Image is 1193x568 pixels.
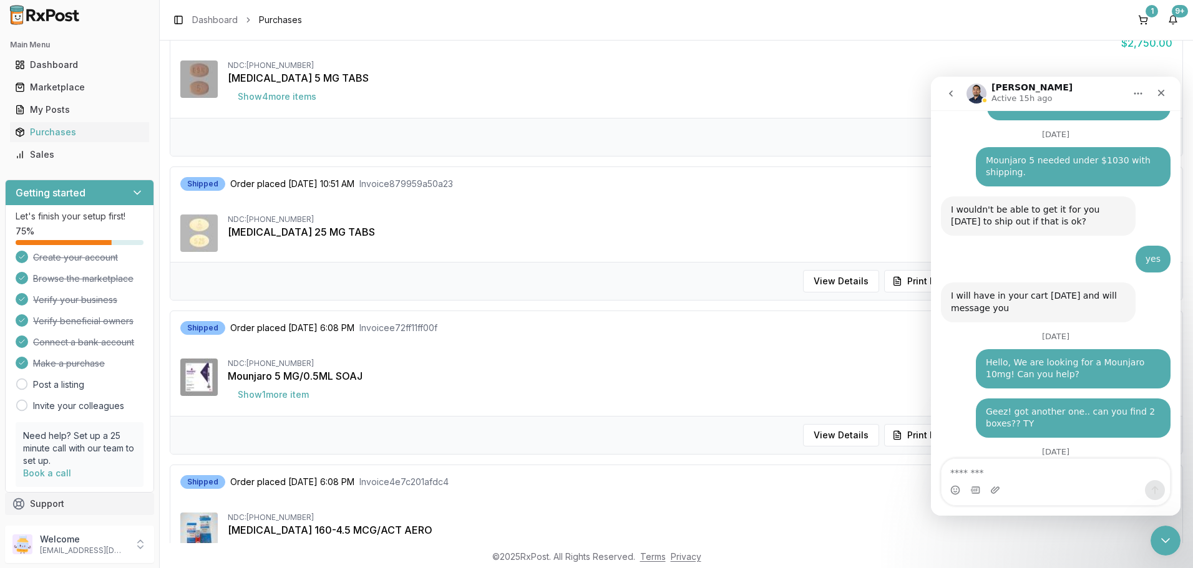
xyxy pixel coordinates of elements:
[10,76,149,99] a: Marketplace
[180,513,218,550] img: Symbicort 160-4.5 MCG/ACT AERO
[33,400,124,412] a: Invite your colleagues
[5,145,154,165] button: Sales
[228,513,1172,522] div: NDC: [PHONE_NUMBER]
[10,40,149,50] h2: Main Menu
[10,143,149,166] a: Sales
[5,5,85,25] img: RxPost Logo
[5,493,154,515] button: Support
[15,103,144,116] div: My Posts
[1163,10,1183,30] button: 9+
[228,60,1172,70] div: NDC: [PHONE_NUMBER]
[228,85,326,108] button: Show4more items
[33,378,84,391] a: Post a listing
[15,59,144,71] div: Dashboard
[33,315,134,327] span: Verify beneficial owners
[10,99,149,121] a: My Posts
[884,270,970,292] button: Print Invoice
[1146,5,1158,17] div: 1
[1121,36,1172,51] div: $2,750.00
[15,126,144,138] div: Purchases
[180,214,218,252] img: Jardiance 25 MG TABS
[33,294,117,306] span: Verify your business
[5,122,154,142] button: Purchases
[228,522,1172,537] div: [MEDICAL_DATA] 160-4.5 MCG/ACT AERO
[1172,5,1188,17] div: 9+
[1151,526,1181,556] iframe: Intercom live chat
[40,533,127,546] p: Welcome
[16,225,34,238] span: 75 %
[5,77,154,97] button: Marketplace
[10,54,149,76] a: Dashboard
[33,336,134,349] span: Connect a bank account
[803,424,879,446] button: View Details
[180,359,218,396] img: Mounjaro 5 MG/0.5ML SOAJ
[30,520,72,532] span: Feedback
[259,14,302,26] span: Purchases
[228,359,1172,368] div: NDC: [PHONE_NUMBER]
[12,534,32,554] img: User avatar
[640,551,666,562] a: Terms
[884,424,970,446] button: Print Invoice
[33,272,134,285] span: Browse the marketplace
[180,177,225,191] div: Shipped
[192,14,238,26] a: Dashboard
[23,468,71,478] a: Book a call
[5,100,154,120] button: My Posts
[180,321,225,335] div: Shipped
[15,148,144,161] div: Sales
[33,357,105,370] span: Make a purchase
[359,476,449,488] span: Invoice 4e7c201afdc4
[803,270,879,292] button: View Details
[359,322,437,334] span: Invoice e72ff11ff00f
[192,14,302,26] nav: breadcrumb
[23,430,136,467] p: Need help? Set up a 25 minute call with our team to set up.
[228,383,319,406] button: Show1more item
[230,178,354,190] span: Order placed [DATE] 10:51 AM
[931,77,1181,516] iframe: Intercom live chat
[230,476,354,488] span: Order placed [DATE] 6:08 PM
[10,121,149,143] a: Purchases
[5,515,154,537] button: Feedback
[228,70,1172,85] div: [MEDICAL_DATA] 5 MG TABS
[5,55,154,75] button: Dashboard
[15,81,144,94] div: Marketplace
[228,224,1172,239] div: [MEDICAL_DATA] 25 MG TABS
[359,178,453,190] span: Invoice 879959a50a23
[228,368,1172,383] div: Mounjaro 5 MG/0.5ML SOAJ
[228,214,1172,224] div: NDC: [PHONE_NUMBER]
[1133,10,1153,30] button: 1
[40,546,127,556] p: [EMAIL_ADDRESS][DOMAIN_NAME]
[180,475,225,489] div: Shipped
